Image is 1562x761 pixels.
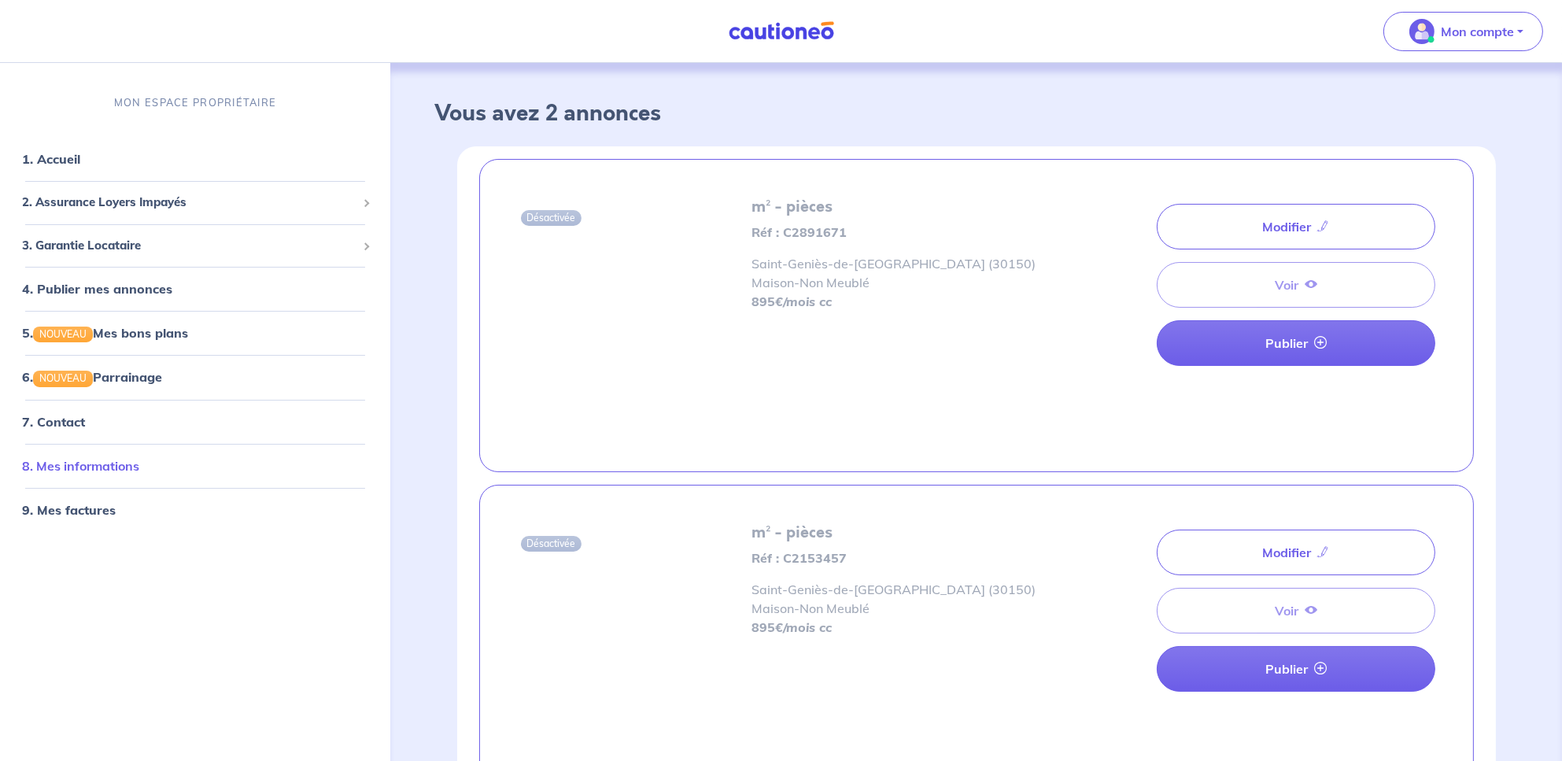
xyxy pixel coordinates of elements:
[751,256,1036,290] span: Saint-Geniès-de-[GEOGRAPHIC_DATA] (30150) Maison - Non Meublé
[1409,19,1435,44] img: illu_account_valid_menu.svg
[751,619,832,635] strong: 895
[751,294,832,309] strong: 895
[22,151,80,167] a: 1. Accueil
[775,294,832,309] em: €/mois cc
[22,281,172,297] a: 4. Publier mes annonces
[775,619,832,635] em: €/mois cc
[22,369,162,385] a: 6.NOUVEAUParrainage
[6,361,384,393] div: 6.NOUVEAUParrainage
[6,143,384,175] div: 1. Accueil
[1157,646,1435,692] a: Publier
[6,405,384,437] div: 7. Contact
[521,536,582,552] span: Désactivée
[1383,12,1543,51] button: illu_account_valid_menu.svgMon compte
[6,230,384,260] div: 3. Garantie Locataire
[722,21,840,41] img: Cautioneo
[6,493,384,525] div: 9. Mes factures
[1157,320,1435,366] a: Publier
[22,413,85,429] a: 7. Contact
[434,101,1518,127] h3: Vous avez 2 annonces
[1157,530,1435,575] a: Modifier
[6,449,384,481] div: 8. Mes informations
[751,582,1036,616] span: Saint-Geniès-de-[GEOGRAPHIC_DATA] (30150) Maison - Non Meublé
[22,457,139,473] a: 8. Mes informations
[6,273,384,305] div: 4. Publier mes annonces
[22,194,356,212] span: 2. Assurance Loyers Impayés
[751,550,847,566] strong: Réf : C2153457
[751,198,1045,216] h5: m² - pièces
[1157,204,1435,249] a: Modifier
[6,317,384,349] div: 5.NOUVEAUMes bons plans
[751,523,1045,542] h5: m² - pièces
[22,501,116,517] a: 9. Mes factures
[751,224,847,240] strong: Réf : C2891671
[1441,22,1514,41] p: Mon compte
[22,325,188,341] a: 5.NOUVEAUMes bons plans
[521,210,582,226] span: Désactivée
[114,95,276,110] p: MON ESPACE PROPRIÉTAIRE
[22,236,356,254] span: 3. Garantie Locataire
[6,187,384,218] div: 2. Assurance Loyers Impayés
